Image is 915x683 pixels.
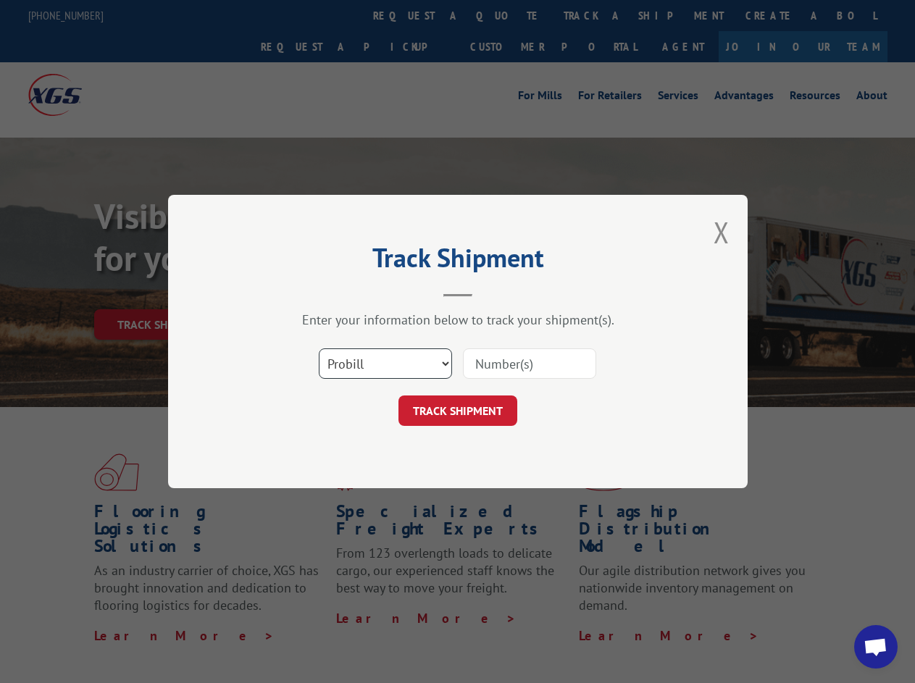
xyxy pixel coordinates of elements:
button: TRACK SHIPMENT [398,395,517,426]
a: Open chat [854,625,898,669]
button: Close modal [714,213,730,251]
input: Number(s) [463,348,596,379]
div: Enter your information below to track your shipment(s). [241,311,675,328]
h2: Track Shipment [241,248,675,275]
